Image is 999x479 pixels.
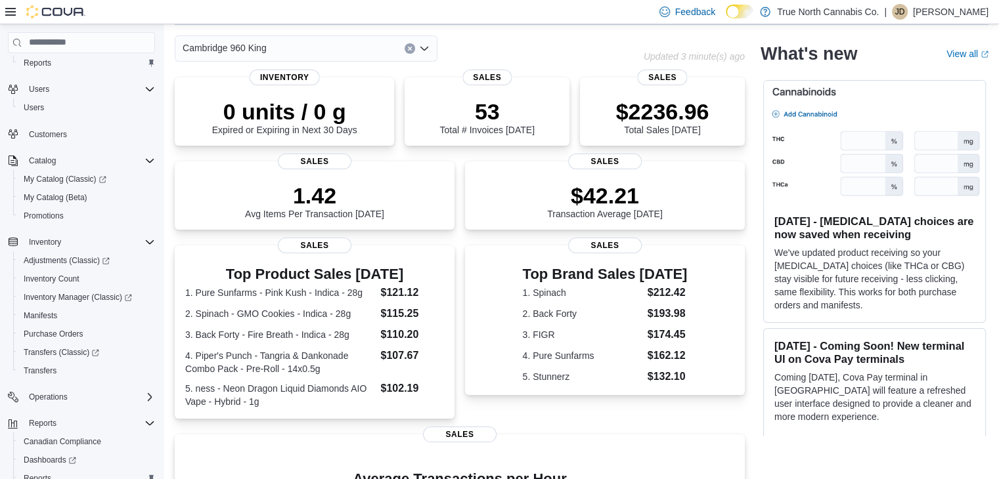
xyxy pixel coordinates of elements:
span: Sales [423,427,497,442]
span: Transfers (Classic) [18,344,155,360]
span: Inventory [250,70,320,85]
span: Inventory Manager (Classic) [18,289,155,305]
dt: 2. Spinach - GMO Cookies - Indica - 28g [185,307,375,320]
button: Users [13,98,160,117]
div: Total Sales [DATE] [616,98,709,135]
a: Inventory Manager (Classic) [18,289,137,305]
dd: $110.20 [380,327,443,343]
span: Reports [29,418,56,428]
button: Customers [3,125,160,144]
dd: $115.25 [380,306,443,322]
dd: $107.67 [380,348,443,364]
button: Reports [13,54,160,72]
a: Transfers (Classic) [18,344,104,360]
span: Manifests [18,308,155,323]
span: Sales [278,154,351,169]
p: Coming [DATE], Cova Pay terminal in [GEOGRAPHIC_DATA] will feature a refreshed user interface des... [774,371,975,423]
button: Inventory Count [13,270,160,288]
span: Users [24,81,155,97]
a: Customers [24,127,72,142]
dd: $162.12 [648,348,688,364]
button: Transfers [13,362,160,380]
dt: 1. Pure Sunfarms - Pink Kush - Indica - 28g [185,286,375,299]
span: Sales [462,70,512,85]
span: Manifests [24,310,57,321]
span: Dashboards [18,452,155,468]
div: Avg Items Per Transaction [DATE] [245,182,384,219]
span: Inventory Manager (Classic) [24,292,132,302]
span: Canadian Compliance [24,436,101,447]
a: Users [18,100,49,115]
a: Purchase Orders [18,326,89,342]
button: Reports [3,414,160,432]
span: JD [895,4,905,20]
span: My Catalog (Classic) [18,171,155,187]
span: Sales [568,238,642,253]
span: Cambridge 960 King [183,40,267,56]
dt: 5. Stunnerz [523,370,642,383]
span: Promotions [24,211,64,221]
span: Sales [278,238,351,253]
p: 1.42 [245,182,384,209]
a: View allExternal link [946,49,988,59]
p: $42.21 [547,182,663,209]
span: Feedback [675,5,715,18]
dd: $212.42 [648,285,688,301]
a: Canadian Compliance [18,434,106,449]
span: Adjustments (Classic) [24,255,110,266]
span: Dashboards [24,455,76,465]
a: Adjustments (Classic) [13,251,160,270]
h3: [DATE] - [MEDICAL_DATA] choices are now saved when receiving [774,215,975,241]
span: My Catalog (Beta) [24,192,87,203]
button: Inventory [3,233,160,251]
span: Inventory [29,237,61,247]
div: Expired or Expiring in Next 30 Days [212,98,357,135]
a: Inventory Count [18,271,85,287]
span: Customers [24,126,155,142]
a: Manifests [18,308,62,323]
span: My Catalog (Beta) [18,190,155,205]
span: Customers [29,129,67,140]
dd: $132.10 [648,369,688,385]
button: Catalog [3,152,160,170]
span: Catalog [24,153,155,169]
span: Transfers [24,365,56,376]
button: Users [24,81,55,97]
h3: Top Product Sales [DATE] [185,266,444,282]
a: Inventory Manager (Classic) [13,288,160,306]
button: Purchase Orders [13,325,160,343]
h3: Top Brand Sales [DATE] [523,266,688,282]
button: Operations [3,388,160,406]
img: Cova [26,5,85,18]
span: Inventory [24,234,155,250]
span: Catalog [29,156,56,166]
span: Operations [24,389,155,405]
span: Reports [24,58,51,68]
dt: 3. FIGR [523,328,642,341]
span: Purchase Orders [18,326,155,342]
h3: [DATE] - Coming Soon! New terminal UI on Cova Pay terminals [774,339,975,365]
button: Reports [24,415,62,431]
dt: 1. Spinach [523,286,642,299]
dt: 4. Piper's Punch - Tangria & Dankonade Combo Pack - Pre-Roll - 14x0.5g [185,349,375,375]
a: My Catalog (Classic) [18,171,112,187]
a: Dashboards [18,452,81,468]
p: True North Cannabis Co. [777,4,879,20]
dd: $102.19 [380,381,443,396]
span: Users [18,100,155,115]
input: Dark Mode [726,5,753,18]
span: Promotions [18,208,155,224]
button: Open list of options [419,43,430,54]
span: Canadian Compliance [18,434,155,449]
span: Inventory Count [24,274,79,284]
p: $2236.96 [616,98,709,125]
button: Inventory [24,234,66,250]
dt: 5. ness - Neon Dragon Liquid Diamonds AIO Vape - Hybrid - 1g [185,382,375,408]
button: Catalog [24,153,61,169]
p: | [884,4,887,20]
span: Users [29,84,49,94]
span: Sales [638,70,687,85]
a: My Catalog (Classic) [13,170,160,188]
span: Users [24,102,44,113]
